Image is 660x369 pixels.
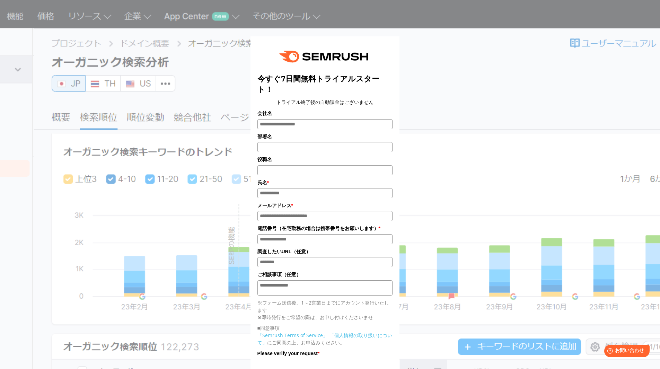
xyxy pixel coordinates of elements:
[257,332,393,346] p: にご同意の上、お申込みください。
[257,350,393,357] label: Please verify your request
[598,342,652,361] iframe: Help widget launcher
[257,202,393,209] label: メールアドレス
[257,324,393,332] p: ■同意事項
[274,43,376,70] img: image
[257,299,393,321] p: ※フォーム送信後、1～2営業日までにアカウント発行いたします ※即時発行をご希望の際は、お申し付けくださいませ
[257,225,393,232] label: 電話番号（在宅勤務の場合は携帯番号をお願いします）
[257,271,393,278] label: ご相談事項（任意）
[257,133,393,140] label: 部署名
[257,179,393,186] label: 氏名
[257,248,393,255] label: 調査したいURL（任意）
[257,332,328,339] a: 「Semrush Terms of Service」
[257,98,393,106] center: トライアル終了後の自動課金はございません
[257,73,393,95] h2: 今すぐ7日間無料トライアルスタート！
[257,109,393,117] label: 会社名
[257,156,393,163] label: 役職名
[257,332,392,346] a: 「個人情報の取り扱いについて」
